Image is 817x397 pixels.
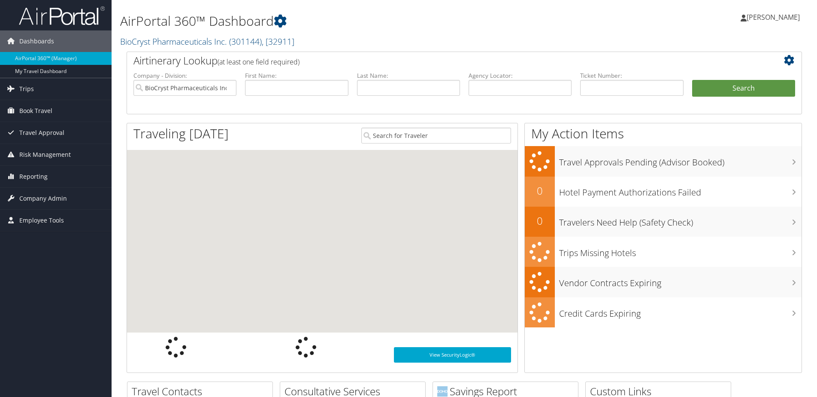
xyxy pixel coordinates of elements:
[133,53,739,68] h2: Airtinerary Lookup
[559,212,802,229] h3: Travelers Need Help (Safety Check)
[245,71,348,80] label: First Name:
[525,267,802,297] a: Vendor Contracts Expiring
[559,182,802,198] h3: Hotel Payment Authorizations Failed
[741,4,808,30] a: [PERSON_NAME]
[19,100,52,122] span: Book Travel
[559,303,802,320] h3: Credit Cards Expiring
[120,12,579,30] h1: AirPortal 360™ Dashboard
[229,36,262,47] span: ( 301144 )
[19,144,71,165] span: Risk Management
[559,273,802,289] h3: Vendor Contracts Expiring
[525,183,555,198] h2: 0
[19,210,64,231] span: Employee Tools
[133,71,236,80] label: Company - Division:
[525,214,555,228] h2: 0
[559,243,802,259] h3: Trips Missing Hotels
[525,237,802,267] a: Trips Missing Hotels
[747,12,800,22] span: [PERSON_NAME]
[525,207,802,237] a: 0Travelers Need Help (Safety Check)
[580,71,683,80] label: Ticket Number:
[218,57,300,67] span: (at least one field required)
[19,6,105,26] img: airportal-logo.png
[19,78,34,100] span: Trips
[19,188,67,209] span: Company Admin
[692,80,795,97] button: Search
[19,166,48,187] span: Reporting
[19,122,64,144] span: Travel Approval
[394,347,511,363] a: View SecurityLogic®
[525,146,802,177] a: Travel Approvals Pending (Advisor Booked)
[437,386,448,397] img: domo-logo.png
[559,152,802,168] h3: Travel Approvals Pending (Advisor Booked)
[525,297,802,328] a: Credit Cards Expiring
[525,177,802,207] a: 0Hotel Payment Authorizations Failed
[19,31,54,52] span: Dashboards
[361,128,511,144] input: Search for Traveler
[133,125,229,143] h1: Traveling [DATE]
[469,71,572,80] label: Agency Locator:
[120,36,294,47] a: BioCryst Pharmaceuticals Inc.
[262,36,294,47] span: , [ 32911 ]
[525,125,802,143] h1: My Action Items
[357,71,460,80] label: Last Name:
